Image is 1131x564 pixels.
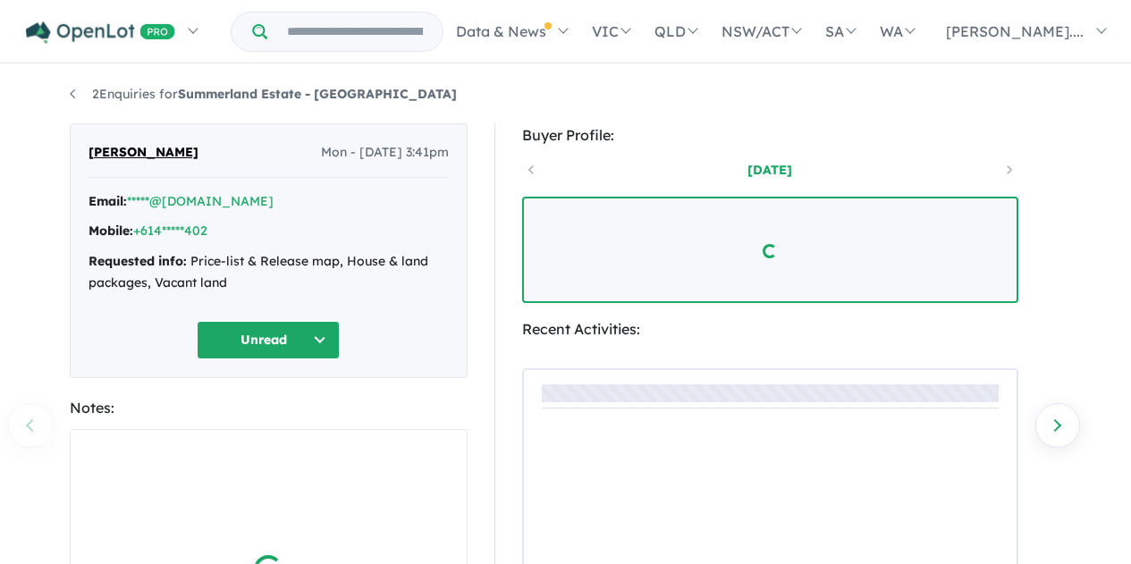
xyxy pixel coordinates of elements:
img: Openlot PRO Logo White [26,21,175,44]
input: Try estate name, suburb, builder or developer [271,13,439,51]
div: Recent Activities: [522,317,1018,341]
div: Notes: [70,396,468,420]
div: Price-list & Release map, House & land packages, Vacant land [89,251,449,294]
a: 2Enquiries forSummerland Estate - [GEOGRAPHIC_DATA] [70,86,457,102]
span: Mon - [DATE] 3:41pm [321,142,449,164]
strong: Email: [89,193,127,209]
strong: Summerland Estate - [GEOGRAPHIC_DATA] [178,86,457,102]
button: Unread [197,321,340,359]
span: [PERSON_NAME] [89,142,198,164]
a: [DATE] [694,161,846,179]
strong: Requested info: [89,253,187,269]
strong: Mobile: [89,223,133,239]
div: Buyer Profile: [522,123,1018,147]
span: [PERSON_NAME].... [946,22,1084,40]
nav: breadcrumb [70,84,1062,105]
